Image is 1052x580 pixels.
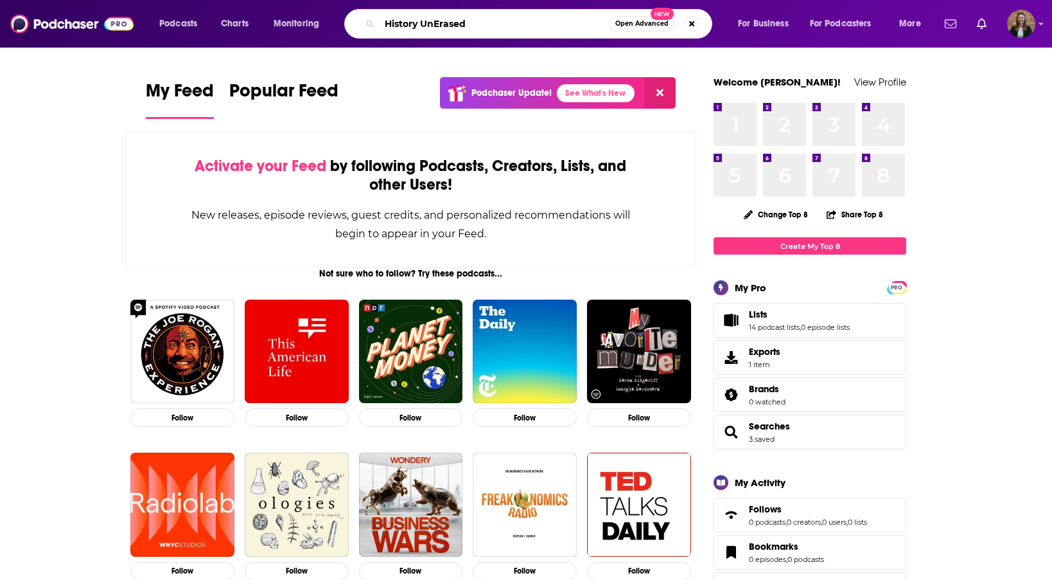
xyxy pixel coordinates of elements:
[359,300,463,404] img: Planet Money
[749,383,779,395] span: Brands
[846,518,848,527] span: ,
[587,300,691,404] img: My Favorite Murder with Karen Kilgariff and Georgia Hardstark
[587,408,691,427] button: Follow
[736,206,816,222] button: Change Top 8
[749,346,780,358] span: Exports
[718,423,744,441] a: Searches
[1007,10,1035,38] img: User Profile
[714,237,906,255] a: Create My Top 8
[749,555,786,564] a: 0 episodes
[10,12,134,36] img: Podchaser - Follow, Share and Rate Podcasts
[749,421,790,432] a: Searches
[718,386,744,404] a: Brands
[718,543,744,561] a: Bookmarks
[940,13,961,35] a: Show notifications dropdown
[473,300,577,404] img: The Daily
[787,555,824,564] a: 0 podcasts
[749,518,785,527] a: 0 podcasts
[826,202,884,227] button: Share Top 8
[150,14,214,34] button: open menu
[749,309,850,320] a: Lists
[159,15,197,33] span: Podcasts
[1007,10,1035,38] button: Show profile menu
[130,453,234,557] a: Radiolab
[471,87,552,98] p: Podchaser Update!
[749,541,798,552] span: Bookmarks
[130,408,234,427] button: Follow
[587,453,691,557] img: TED Talks Daily
[972,13,992,35] a: Show notifications dropdown
[359,453,463,557] a: Business Wars
[609,16,674,32] button: Open AdvancedNew
[274,15,319,33] span: Monitoring
[718,349,744,367] span: Exports
[356,9,724,39] div: Search podcasts, credits, & more...
[195,156,326,176] span: Activate your Feed
[787,518,821,527] a: 0 creators
[714,303,906,338] span: Lists
[785,518,787,527] span: ,
[245,300,349,404] img: This American Life
[848,518,867,527] a: 0 lists
[890,14,937,34] button: open menu
[749,503,867,515] a: Follows
[802,14,890,34] button: open menu
[749,503,782,515] span: Follows
[749,397,785,406] a: 0 watched
[749,309,767,320] span: Lists
[190,206,631,243] div: New releases, episode reviews, guest credits, and personalized recommendations will begin to appe...
[718,506,744,524] a: Follows
[735,476,785,489] div: My Activity
[714,377,906,412] span: Brands
[718,311,744,329] a: Lists
[749,360,780,369] span: 1 item
[810,15,872,33] span: For Podcasters
[786,555,787,564] span: ,
[729,14,805,34] button: open menu
[146,80,214,109] span: My Feed
[557,84,635,102] a: See What's New
[245,408,349,427] button: Follow
[714,415,906,449] span: Searches
[821,518,822,527] span: ,
[801,323,850,332] a: 0 episode lists
[714,340,906,375] a: Exports
[749,383,785,395] a: Brands
[265,14,336,34] button: open menu
[473,408,577,427] button: Follow
[213,14,256,34] a: Charts
[221,15,249,33] span: Charts
[473,453,577,557] img: Freakonomics Radio
[245,453,349,557] img: Ologies with Alie Ward
[359,408,463,427] button: Follow
[749,323,800,332] a: 14 podcast lists
[889,283,904,293] span: PRO
[735,282,766,294] div: My Pro
[822,518,846,527] a: 0 users
[714,76,841,88] a: Welcome [PERSON_NAME]!
[738,15,789,33] span: For Business
[130,300,234,404] img: The Joe Rogan Experience
[714,498,906,532] span: Follows
[1007,10,1035,38] span: Logged in as k_burns
[380,14,609,34] input: Search podcasts, credits, & more...
[749,541,824,552] a: Bookmarks
[714,535,906,570] span: Bookmarks
[800,323,801,332] span: ,
[146,80,214,119] a: My Feed
[229,80,338,109] span: Popular Feed
[190,157,631,194] div: by following Podcasts, Creators, Lists, and other Users!
[749,435,775,444] a: 3 saved
[229,80,338,119] a: Popular Feed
